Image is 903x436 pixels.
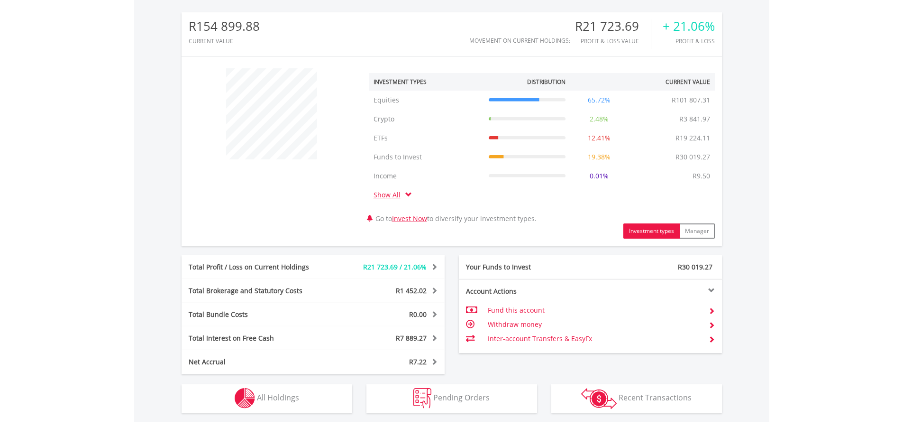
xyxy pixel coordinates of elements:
[581,388,617,409] img: transactions-zar-wht.png
[570,91,628,110] td: 65.72%
[369,129,484,148] td: ETFs
[182,262,335,272] div: Total Profit / Loss on Current Holdings
[469,37,570,44] div: Movement on Current Holdings:
[619,392,692,403] span: Recent Transactions
[678,262,712,271] span: R30 019.27
[575,38,651,44] div: Profit & Loss Value
[189,19,260,33] div: R154 899.88
[488,317,701,332] td: Withdraw money
[182,384,352,413] button: All Holdings
[570,148,628,167] td: 19.38%
[374,190,405,199] a: Show All
[369,91,484,110] td: Equities
[551,384,722,413] button: Recent Transactions
[663,38,715,44] div: Profit & Loss
[235,388,255,408] img: holdings-wht.png
[182,310,335,319] div: Total Bundle Costs
[409,310,427,319] span: R0.00
[628,73,715,91] th: Current Value
[488,303,701,317] td: Fund this account
[667,91,715,110] td: R101 807.31
[671,148,715,167] td: R30 019.27
[575,19,651,33] div: R21 723.69
[409,357,427,366] span: R7.22
[459,287,591,296] div: Account Actions
[433,392,490,403] span: Pending Orders
[369,148,484,167] td: Funds to Invest
[623,223,680,239] button: Investment types
[182,357,335,367] div: Net Accrual
[688,167,715,186] td: R9.50
[671,129,715,148] td: R19 224.11
[369,110,484,129] td: Crypto
[679,223,715,239] button: Manager
[366,384,537,413] button: Pending Orders
[363,262,427,271] span: R21 723.69 / 21.06%
[182,334,335,343] div: Total Interest on Free Cash
[413,388,431,408] img: pending_instructions-wht.png
[663,19,715,33] div: + 21.06%
[675,110,715,129] td: R3 841.97
[392,214,427,223] a: Invest Now
[189,38,260,44] div: CURRENT VALUE
[257,392,299,403] span: All Holdings
[570,129,628,148] td: 12.41%
[570,167,628,186] td: 0.01%
[182,286,335,296] div: Total Brokerage and Statutory Costs
[369,167,484,186] td: Income
[527,78,566,86] div: Distribution
[488,332,701,346] td: Inter-account Transfers & EasyFx
[570,110,628,129] td: 2.48%
[369,73,484,91] th: Investment Types
[362,64,722,239] div: Go to to diversify your investment types.
[396,286,427,295] span: R1 452.02
[396,334,427,343] span: R7 889.27
[459,262,591,272] div: Your Funds to Invest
